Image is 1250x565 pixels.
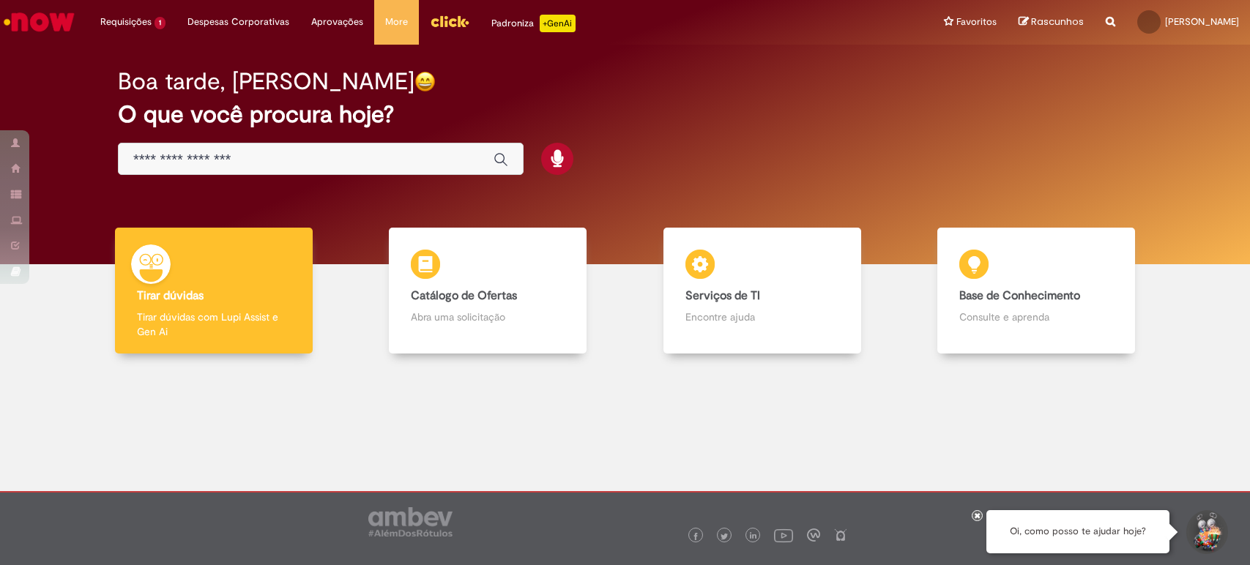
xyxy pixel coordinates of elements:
a: Tirar dúvidas Tirar dúvidas com Lupi Assist e Gen Ai [77,228,351,354]
a: Catálogo de Ofertas Abra uma solicitação [351,228,625,354]
span: [PERSON_NAME] [1165,15,1239,28]
p: Consulte e aprenda [959,310,1113,324]
img: logo_footer_facebook.png [692,533,699,540]
p: Abra uma solicitação [411,310,565,324]
img: logo_footer_ambev_rotulo_gray.png [368,507,453,536]
span: Favoritos [956,15,997,29]
b: Serviços de TI [685,288,760,303]
div: Oi, como posso te ajudar hoje? [986,510,1169,553]
img: logo_footer_youtube.png [774,525,793,545]
img: ServiceNow [1,7,77,37]
p: Tirar dúvidas com Lupi Assist e Gen Ai [137,310,291,339]
span: Rascunhos [1031,15,1084,29]
a: Rascunhos [1019,15,1084,29]
b: Tirar dúvidas [137,288,204,303]
span: More [385,15,408,29]
a: Base de Conhecimento Consulte e aprenda [899,228,1173,354]
p: Encontre ajuda [685,310,839,324]
span: 1 [155,17,165,29]
h2: O que você procura hoje? [118,102,1132,127]
img: logo_footer_workplace.png [807,528,820,542]
b: Catálogo de Ofertas [411,288,517,303]
h2: Boa tarde, [PERSON_NAME] [118,69,414,94]
p: +GenAi [540,15,576,32]
img: logo_footer_linkedin.png [750,532,757,541]
span: Requisições [100,15,152,29]
img: logo_footer_naosei.png [834,528,847,542]
b: Base de Conhecimento [959,288,1080,303]
img: click_logo_yellow_360x200.png [430,10,469,32]
img: happy-face.png [414,71,436,92]
span: Despesas Corporativas [187,15,289,29]
button: Iniciar Conversa de Suporte [1184,510,1228,554]
a: Serviços de TI Encontre ajuda [625,228,899,354]
span: Aprovações [311,15,363,29]
div: Padroniza [491,15,576,32]
img: logo_footer_twitter.png [721,533,728,540]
